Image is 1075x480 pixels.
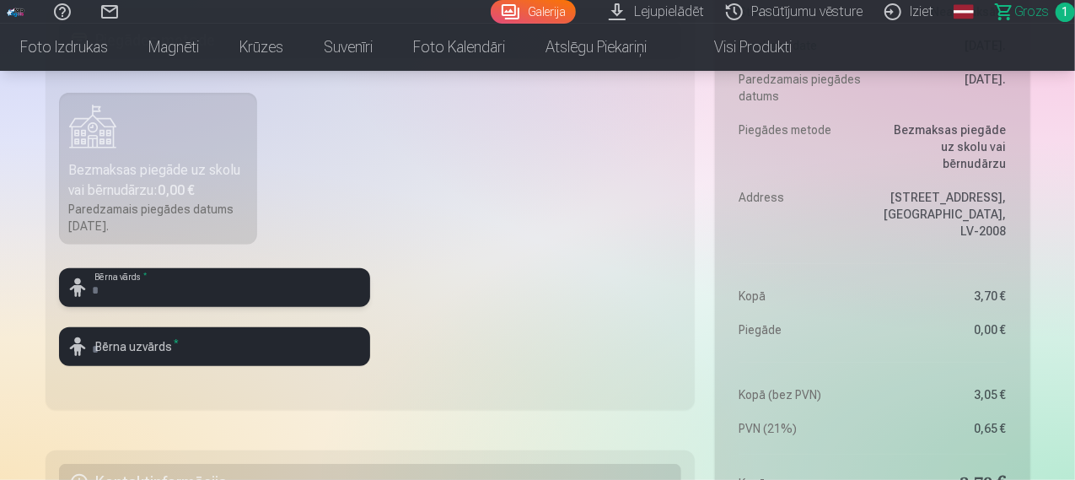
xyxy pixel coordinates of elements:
[128,24,219,71] a: Magnēti
[525,24,667,71] a: Atslēgu piekariņi
[304,24,393,71] a: Suvenīri
[1056,3,1075,22] span: 1
[881,288,1007,305] dd: 3,70 €
[739,71,864,105] dt: Paredzamais piegādes datums
[393,24,525,71] a: Foto kalendāri
[739,386,864,403] dt: Kopā (bez PVN)
[69,160,248,201] div: Bezmaksas piegāde uz skolu vai bērnudārzu :
[739,288,864,305] dt: Kopā
[69,201,248,235] div: Paredzamais piegādes datums [DATE].
[881,386,1007,403] dd: 3,05 €
[739,321,864,338] dt: Piegāde
[7,7,25,17] img: /fa3
[881,420,1007,437] dd: 0,65 €
[881,321,1007,338] dd: 0,00 €
[739,121,864,172] dt: Piegādes metode
[667,24,812,71] a: Visi produkti
[881,121,1007,172] dd: Bezmaksas piegāde uz skolu vai bērnudārzu
[739,420,864,437] dt: PVN (21%)
[881,189,1007,240] dd: [STREET_ADDRESS], [GEOGRAPHIC_DATA], LV-2008
[159,182,196,198] b: 0,00 €
[881,71,1007,105] dd: [DATE].
[739,189,864,240] dt: Address
[1014,2,1049,22] span: Grozs
[219,24,304,71] a: Krūzes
